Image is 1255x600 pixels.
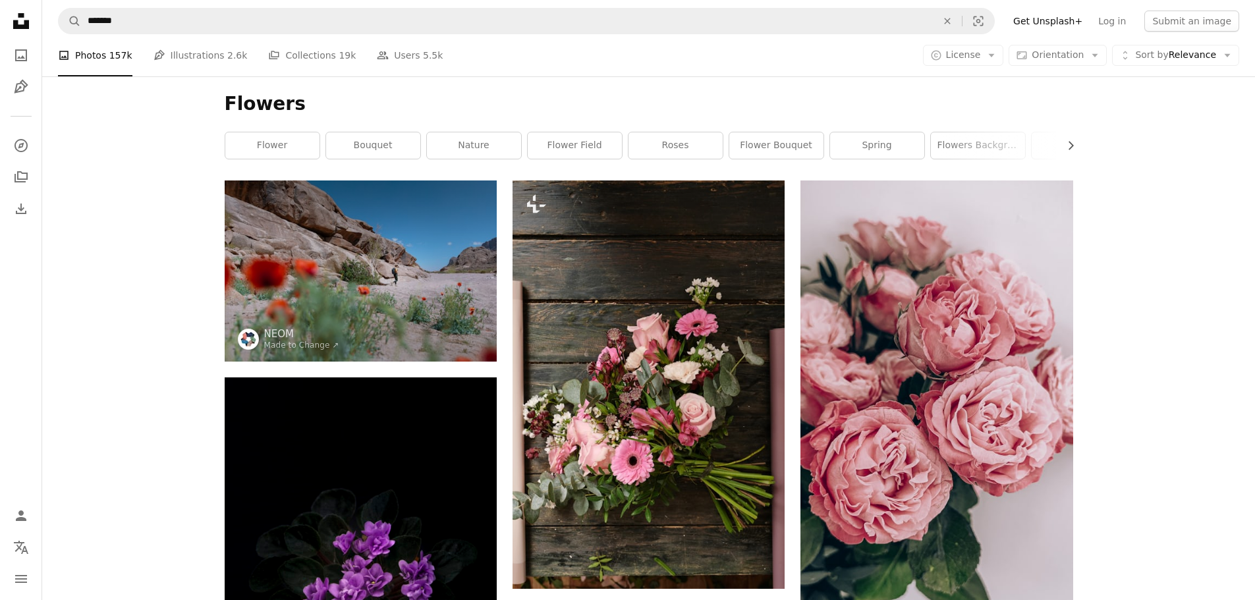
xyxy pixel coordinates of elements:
span: Orientation [1032,49,1084,60]
a: nature [427,132,521,159]
a: flower field [528,132,622,159]
img: a man standing in the middle of a desert [225,180,497,362]
a: pink roses in close up photography [800,416,1073,428]
a: spring [830,132,924,159]
a: flower bouquet [729,132,823,159]
img: Go to NEOM's profile [238,329,259,350]
a: Illustrations [8,74,34,100]
a: Collections [8,164,34,190]
a: Users 5.5k [377,34,443,76]
button: Clear [933,9,962,34]
span: 5.5k [423,48,443,63]
form: Find visuals sitewide [58,8,995,34]
button: Orientation [1009,45,1107,66]
a: Collections 19k [268,34,356,76]
img: a bouquet of flowers sitting on top of a wooden table [513,180,785,589]
a: Photos [8,42,34,68]
span: Relevance [1135,49,1216,62]
button: scroll list to the right [1059,132,1073,159]
h1: Flowers [225,92,1073,116]
button: License [923,45,1004,66]
a: Log in / Sign up [8,503,34,529]
a: flower [225,132,320,159]
a: Get Unsplash+ [1005,11,1090,32]
a: Made to Change ↗ [264,341,339,350]
a: NEOM [264,327,339,341]
button: Language [8,534,34,560]
button: Menu [8,566,34,592]
button: Search Unsplash [59,9,81,34]
a: flowers background [931,132,1025,159]
span: License [946,49,981,60]
span: Sort by [1135,49,1168,60]
a: Log in [1090,11,1134,32]
span: 19k [339,48,356,63]
a: rose [1032,132,1126,159]
a: Download History [8,196,34,222]
a: closeup photography of purple-petaled flower [225,576,497,587]
span: 2.6k [227,48,247,63]
a: a bouquet of flowers sitting on top of a wooden table [513,378,785,390]
a: Explore [8,132,34,159]
button: Submit an image [1144,11,1239,32]
button: Visual search [962,9,994,34]
a: a man standing in the middle of a desert [225,265,497,277]
a: roses [628,132,723,159]
a: bouquet [326,132,420,159]
button: Sort byRelevance [1112,45,1239,66]
a: Illustrations 2.6k [153,34,248,76]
